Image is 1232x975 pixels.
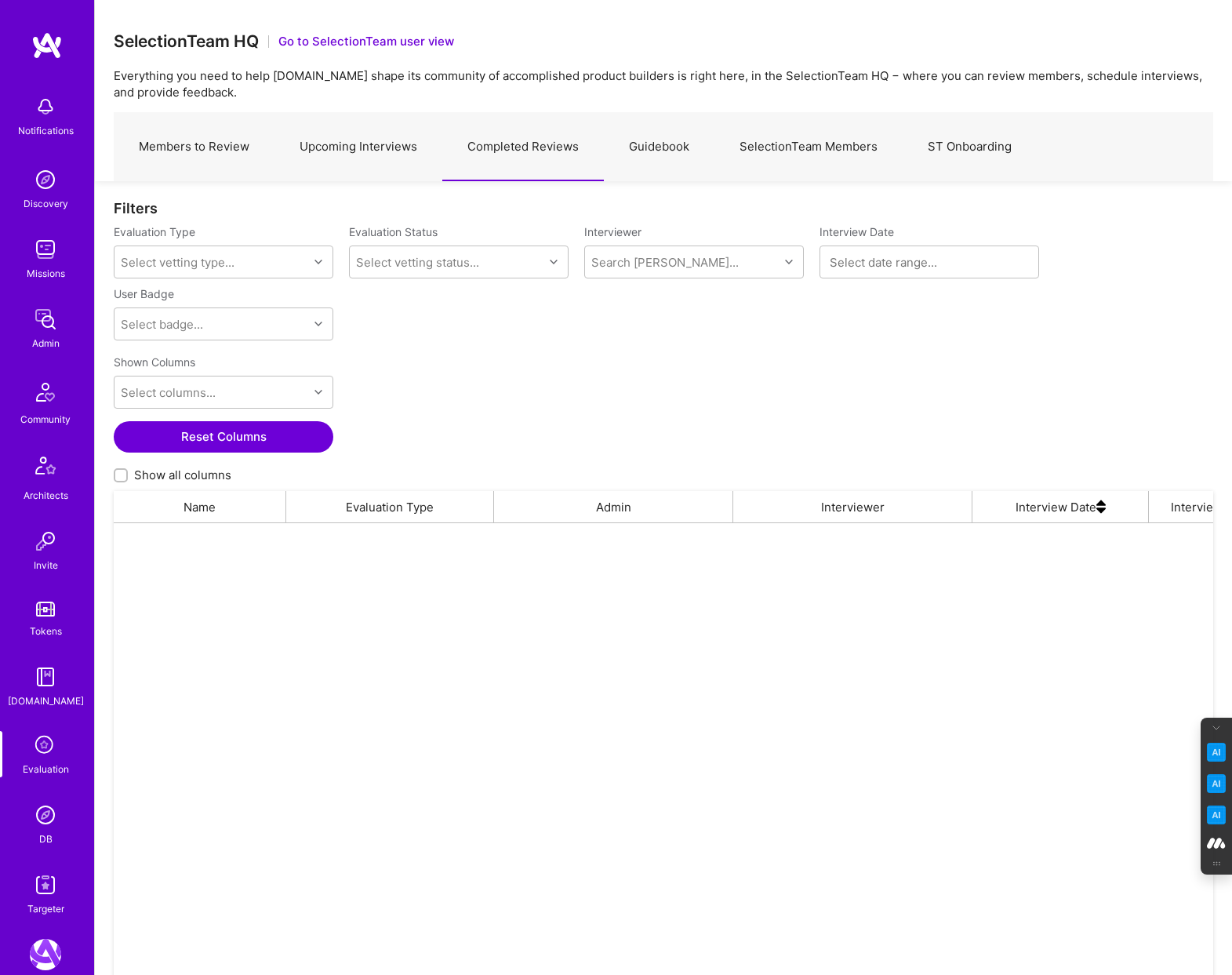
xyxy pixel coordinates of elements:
[114,355,195,369] label: Shown Columns
[550,258,558,266] i: icon Chevron
[114,491,286,522] div: Name
[1207,743,1226,762] img: Key Point Extractor icon
[114,67,1213,100] p: Everything you need to help [DOMAIN_NAME] shape its community of accomplished product builders is...
[494,491,733,522] div: Admin
[114,421,333,453] button: Reset Columns
[356,254,479,271] div: Select vetting status...
[30,623,62,639] div: Tokens
[1207,774,1226,793] img: Email Tone Analyzer icon
[30,526,61,557] img: Invite
[27,373,64,411] img: Community
[903,113,1037,181] a: ST Onboarding
[30,91,61,122] img: bell
[114,31,259,51] h3: SelectionTeam HQ
[114,113,274,181] a: Members to Review
[30,869,61,900] img: Skill Targeter
[24,487,68,504] div: Architects
[972,491,1149,522] div: Interview Date
[30,661,61,693] img: guide book
[714,113,903,181] a: SelectionTeam Members
[18,122,74,139] div: Notifications
[278,33,454,49] button: Go to SelectionTeam user view
[32,335,60,351] div: Admin
[24,195,68,212] div: Discovery
[121,254,234,271] div: Select vetting type...
[134,467,231,483] span: Show all columns
[286,491,494,522] div: Evaluation Type
[314,258,322,266] i: icon Chevron
[733,491,972,522] div: Interviewer
[121,384,216,401] div: Select columns...
[36,602,55,617] img: tokens
[584,224,804,239] label: Interviewer
[121,316,203,333] div: Select badge...
[114,200,1213,216] div: Filters
[31,731,60,761] i: icon SelectionTeam
[30,164,61,195] img: discovery
[20,411,71,427] div: Community
[30,304,61,335] img: admin teamwork
[27,900,64,917] div: Targeter
[30,234,61,265] img: teamwork
[1207,806,1226,824] img: Jargon Buster icon
[27,449,64,487] img: Architects
[34,557,58,573] div: Invite
[274,113,442,181] a: Upcoming Interviews
[27,265,65,282] div: Missions
[604,113,714,181] a: Guidebook
[591,254,739,271] div: Search [PERSON_NAME]...
[1096,491,1106,522] img: sort
[114,286,174,301] label: User Badge
[314,388,322,396] i: icon Chevron
[820,224,1039,239] label: Interview Date
[23,761,69,777] div: Evaluation
[26,939,65,970] a: A.Team: Leading A.Team's Marketing & DemandGen
[349,224,438,239] label: Evaluation Status
[8,693,84,709] div: [DOMAIN_NAME]
[30,939,61,970] img: A.Team: Leading A.Team's Marketing & DemandGen
[30,799,61,831] img: Admin Search
[442,113,604,181] a: Completed Reviews
[39,831,53,847] div: DB
[31,31,63,60] img: logo
[830,254,1029,270] input: Select date range...
[114,224,195,239] label: Evaluation Type
[314,320,322,328] i: icon Chevron
[785,258,793,266] i: icon Chevron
